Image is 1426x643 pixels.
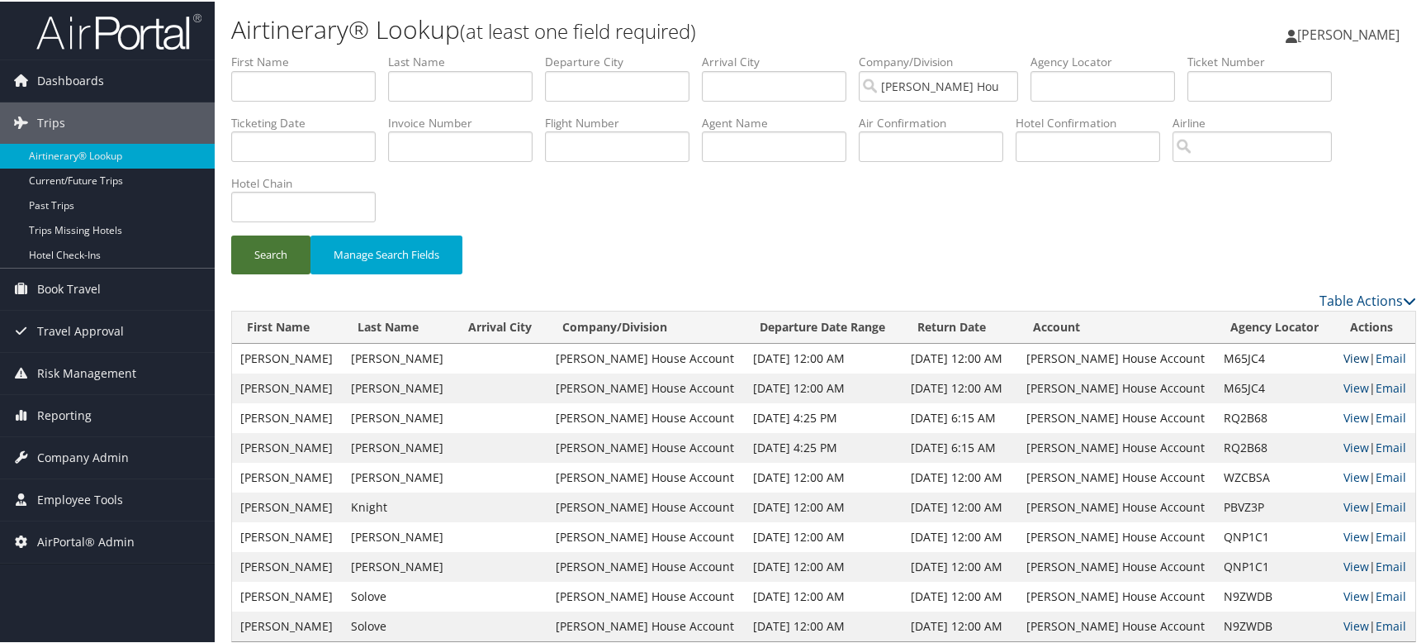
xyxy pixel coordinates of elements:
td: QNP1C1 [1215,521,1335,550]
td: [DATE] 12:00 AM [903,372,1018,402]
td: [PERSON_NAME] [232,521,343,550]
a: View [1343,438,1369,454]
td: [PERSON_NAME] House Account [547,610,745,640]
th: Account: activate to sort column ascending [1018,310,1215,342]
a: View [1343,379,1369,394]
label: Hotel Chain [231,174,388,190]
a: [PERSON_NAME] [1286,8,1416,58]
td: [PERSON_NAME] House Account [547,402,745,431]
td: [PERSON_NAME] House Account [1018,342,1215,372]
a: Email [1376,349,1406,364]
th: Arrival City: activate to sort column ascending [453,310,548,342]
span: Book Travel [37,267,101,308]
button: Manage Search Fields [310,234,462,273]
td: M65JC4 [1215,372,1335,402]
td: [PERSON_NAME] House Account [547,372,745,402]
td: [PERSON_NAME] [232,550,343,580]
label: Ticket Number [1187,52,1344,69]
a: Email [1376,557,1406,573]
td: [PERSON_NAME] [232,580,343,610]
td: [DATE] 12:00 AM [745,550,903,580]
td: [PERSON_NAME] House Account [547,461,745,491]
td: [PERSON_NAME] House Account [1018,431,1215,461]
span: Dashboards [37,59,104,100]
h1: Airtinerary® Lookup [231,11,1021,45]
td: [DATE] 12:00 AM [903,610,1018,640]
td: [PERSON_NAME] House Account [1018,461,1215,491]
a: View [1343,617,1369,632]
th: Agency Locator: activate to sort column ascending [1215,310,1335,342]
td: [PERSON_NAME] House Account [547,550,745,580]
td: | [1335,372,1415,402]
td: [PERSON_NAME] House Account [1018,402,1215,431]
td: [DATE] 4:25 PM [745,402,903,431]
label: Last Name [388,52,545,69]
td: [PERSON_NAME] House Account [547,521,745,550]
td: QNP1C1 [1215,550,1335,580]
td: [PERSON_NAME] [343,402,453,431]
td: [PERSON_NAME] [343,550,453,580]
td: M65JC4 [1215,342,1335,372]
td: [DATE] 12:00 AM [903,580,1018,610]
td: [DATE] 12:00 AM [903,461,1018,491]
a: Email [1376,587,1406,603]
td: [PERSON_NAME] House Account [1018,550,1215,580]
td: [PERSON_NAME] [343,342,453,372]
td: [PERSON_NAME] [232,372,343,402]
label: Agent Name [702,113,859,130]
td: [PERSON_NAME] House Account [1018,610,1215,640]
label: Airline [1173,113,1344,130]
label: Agency Locator [1030,52,1187,69]
a: Email [1376,468,1406,483]
label: Air Confirmation [859,113,1016,130]
td: [PERSON_NAME] [232,342,343,372]
td: [DATE] 12:00 AM [903,521,1018,550]
td: [PERSON_NAME] [232,431,343,461]
img: airportal-logo.png [36,11,201,50]
td: [PERSON_NAME] [343,521,453,550]
th: First Name: activate to sort column ascending [232,310,343,342]
a: Email [1376,498,1406,513]
label: Company/Division [859,52,1030,69]
td: [PERSON_NAME] House Account [547,491,745,521]
td: [PERSON_NAME] [232,402,343,431]
label: First Name [231,52,388,69]
td: [PERSON_NAME] [343,372,453,402]
a: View [1343,468,1369,483]
span: Travel Approval [37,309,124,350]
th: Company/Division [547,310,745,342]
td: | [1335,342,1415,372]
a: Email [1376,438,1406,454]
td: [DATE] 12:00 AM [745,372,903,402]
td: Knight [343,491,453,521]
td: [DATE] 12:00 AM [903,550,1018,580]
th: Last Name: activate to sort column ascending [343,310,453,342]
a: View [1343,527,1369,543]
span: [PERSON_NAME] [1297,24,1400,42]
small: (at least one field required) [460,16,696,43]
td: Solove [343,580,453,610]
td: [DATE] 6:15 AM [903,402,1018,431]
td: | [1335,610,1415,640]
td: [DATE] 12:00 AM [903,342,1018,372]
th: Departure Date Range: activate to sort column ascending [745,310,903,342]
span: Employee Tools [37,478,123,519]
a: View [1343,349,1369,364]
td: [DATE] 12:00 AM [745,491,903,521]
td: [PERSON_NAME] House Account [547,342,745,372]
th: Return Date: activate to sort column ascending [903,310,1018,342]
td: [DATE] 12:00 AM [745,461,903,491]
label: Flight Number [545,113,702,130]
td: PBVZ3P [1215,491,1335,521]
label: Hotel Confirmation [1016,113,1173,130]
td: | [1335,550,1415,580]
span: Trips [37,101,65,142]
td: [DATE] 12:00 AM [745,521,903,550]
td: [PERSON_NAME] House Account [547,580,745,610]
a: View [1343,408,1369,424]
th: Actions [1335,310,1415,342]
a: Table Actions [1319,290,1416,308]
label: Invoice Number [388,113,545,130]
label: Ticketing Date [231,113,388,130]
td: [DATE] 12:00 AM [903,491,1018,521]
